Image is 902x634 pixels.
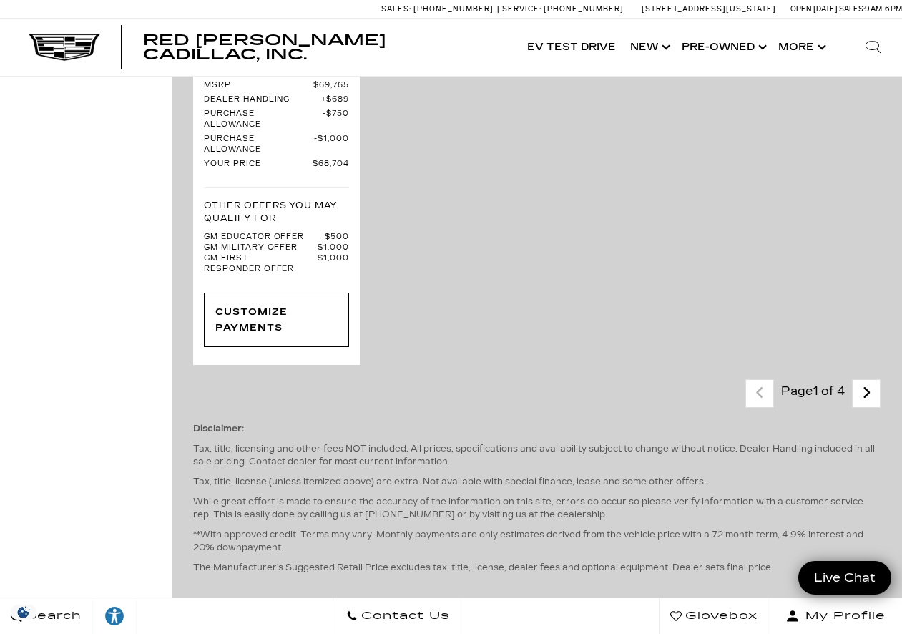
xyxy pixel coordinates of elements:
[659,598,769,634] a: Glovebox
[204,293,349,347] a: Customize Payments
[193,408,881,588] div: The Manufacturer’s Suggested Retail Price excludes tax, title, license, dealer fees and optional ...
[335,598,461,634] a: Contact Us
[845,19,902,76] div: Search
[313,159,349,170] span: $68,704
[204,134,314,155] span: Purchase Allowance
[204,109,349,130] a: Purchase Allowance $750
[413,4,494,14] span: [PHONE_NUMBER]
[193,495,881,521] p: While great effort is made to ensure the accuracy of the information on this site, errors do occu...
[204,80,313,91] span: MSRP
[769,598,902,634] button: Open user profile menu
[642,4,776,14] a: [STREET_ADDRESS][US_STATE]
[497,5,627,13] a: Service: [PHONE_NUMBER]
[204,134,349,155] a: Purchase Allowance $1,000
[358,606,450,626] span: Contact Us
[790,4,838,14] span: Open [DATE]
[193,424,244,434] strong: Disclaimer:
[313,80,349,91] span: $69,765
[675,19,771,76] a: Pre-Owned
[839,4,865,14] span: Sales:
[798,561,891,595] a: Live Chat
[204,109,323,130] span: Purchase Allowance
[204,243,349,253] a: GM Military Offer $1,000
[325,232,349,243] span: $500
[774,379,852,408] div: Page 1 of 4
[520,19,623,76] a: EV Test Drive
[204,293,349,347] div: undefined - New 2025 Cadillac XT6 Sport
[204,232,325,243] span: GM Educator Offer
[143,33,506,62] a: Red [PERSON_NAME] Cadillac, Inc.
[204,94,321,105] span: Dealer Handling
[204,253,318,275] span: GM First Responder Offer
[29,34,100,61] img: Cadillac Dark Logo with Cadillac White Text
[323,109,349,130] span: $750
[93,598,137,634] a: Explore your accessibility options
[321,94,349,105] span: $689
[204,94,349,105] a: Dealer Handling $689
[204,253,349,275] a: GM First Responder Offer $1,000
[193,475,881,488] p: Tax, title, license (unless itemized above) are extra. Not available with special finance, lease ...
[204,199,349,225] p: Other Offers You May Qualify For
[318,243,349,253] span: $1,000
[7,605,40,620] div: Privacy Settings
[771,19,830,76] button: More
[204,243,318,253] span: GM Military Offer
[807,570,883,586] span: Live Chat
[204,80,349,91] a: MSRP $69,765
[204,159,313,170] span: Your Price
[204,159,349,170] a: Your Price $68,704
[544,4,624,14] span: [PHONE_NUMBER]
[623,19,675,76] a: New
[865,4,902,14] span: 9 AM-6 PM
[204,232,349,243] a: GM Educator Offer $500
[682,606,758,626] span: Glovebox
[318,253,349,275] span: $1,000
[143,31,386,63] span: Red [PERSON_NAME] Cadillac, Inc.
[800,606,886,626] span: My Profile
[193,528,881,554] p: **With approved credit. Terms may vary. Monthly payments are only estimates derived from the vehi...
[93,605,136,627] div: Explore your accessibility options
[22,606,82,626] span: Search
[314,134,349,155] span: $1,000
[851,381,882,406] a: next page
[381,4,411,14] span: Sales:
[502,4,541,14] span: Service:
[381,5,497,13] a: Sales: [PHONE_NUMBER]
[193,442,881,468] p: Tax, title, licensing and other fees NOT included. All prices, specifications and availability su...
